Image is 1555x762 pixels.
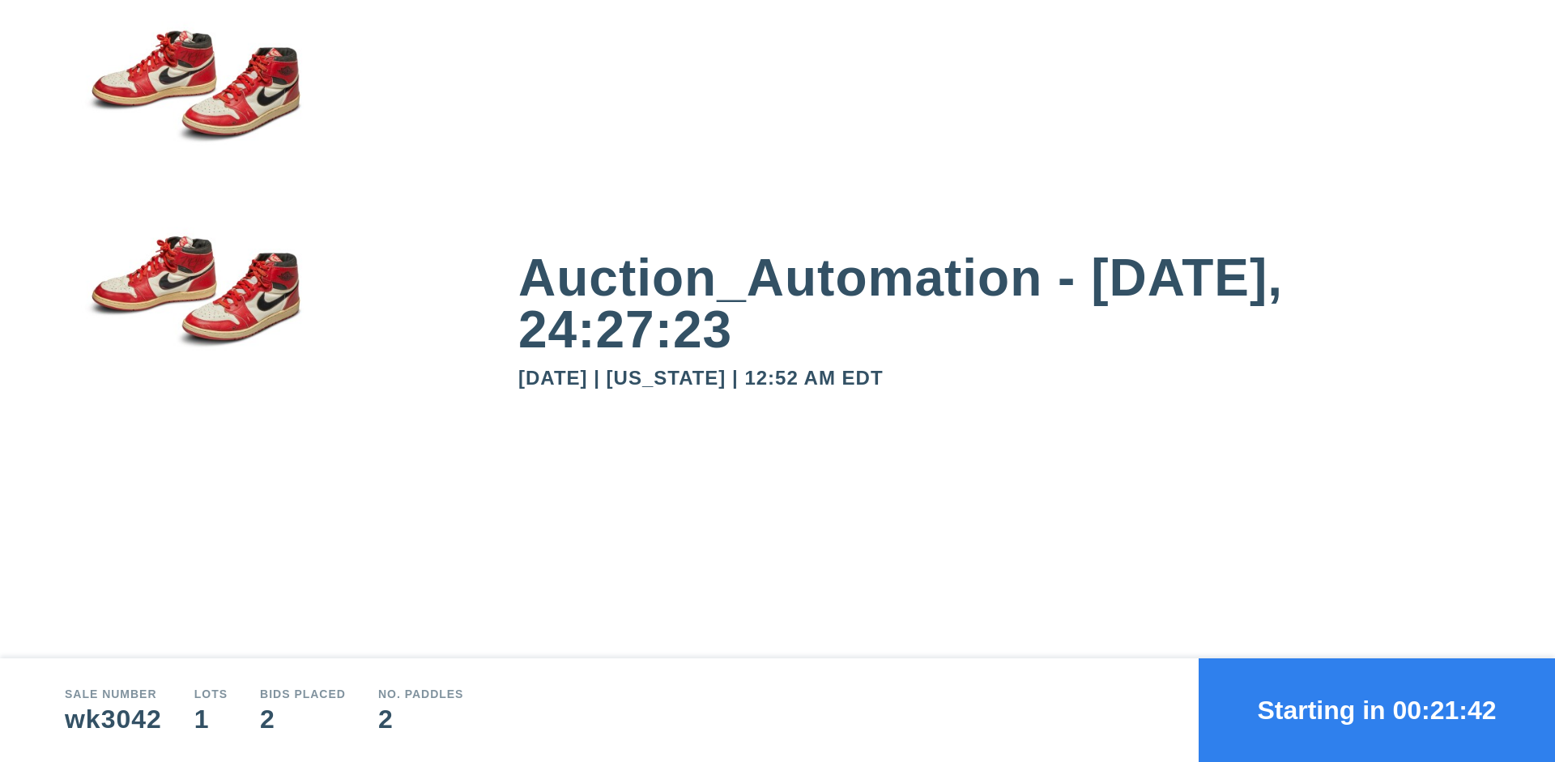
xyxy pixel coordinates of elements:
div: 2 [378,706,464,732]
div: Bids Placed [260,688,346,700]
div: wk3042 [65,706,162,732]
div: [DATE] | [US_STATE] | 12:52 AM EDT [518,368,1490,388]
div: No. Paddles [378,688,464,700]
div: Lots [194,688,228,700]
div: Auction_Automation - [DATE], 24:27:23 [518,252,1490,355]
div: 2 [260,706,346,732]
button: Starting in 00:21:42 [1199,658,1555,762]
div: Sale number [65,688,162,700]
div: 1 [194,706,228,732]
